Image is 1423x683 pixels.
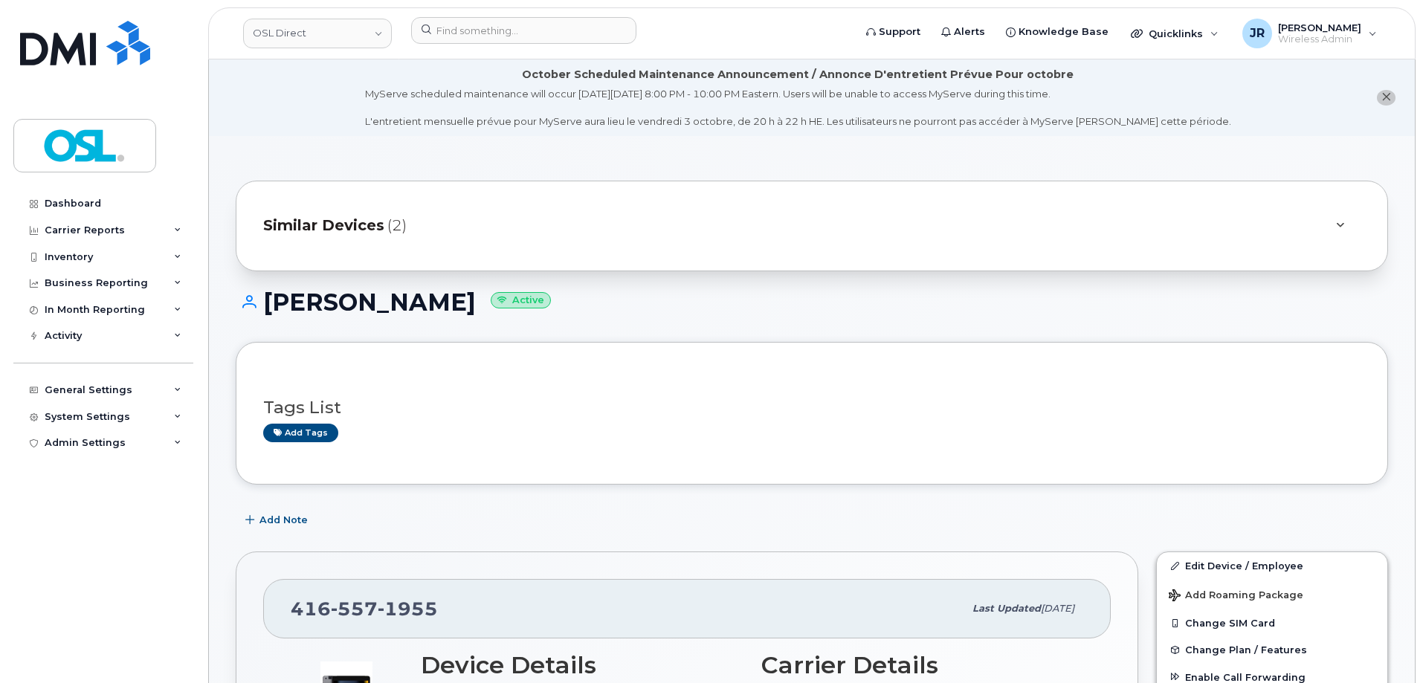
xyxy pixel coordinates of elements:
[378,598,438,620] span: 1955
[1185,644,1307,656] span: Change Plan / Features
[522,67,1074,82] div: October Scheduled Maintenance Announcement / Annonce D'entretient Prévue Pour octobre
[236,507,320,534] button: Add Note
[1169,589,1303,603] span: Add Roaming Package
[365,87,1231,129] div: MyServe scheduled maintenance will occur [DATE][DATE] 8:00 PM - 10:00 PM Eastern. Users will be u...
[421,652,743,679] h3: Device Details
[263,424,338,442] a: Add tags
[263,398,1361,417] h3: Tags List
[291,598,438,620] span: 416
[1377,90,1395,106] button: close notification
[491,292,551,309] small: Active
[1041,603,1074,614] span: [DATE]
[263,215,384,236] span: Similar Devices
[331,598,378,620] span: 557
[259,513,308,527] span: Add Note
[236,289,1388,315] h1: [PERSON_NAME]
[1157,609,1387,636] button: Change SIM Card
[387,215,407,236] span: (2)
[1157,552,1387,579] a: Edit Device / Employee
[972,603,1041,614] span: Last updated
[1157,579,1387,609] button: Add Roaming Package
[1157,636,1387,663] button: Change Plan / Features
[761,652,1084,679] h3: Carrier Details
[1185,671,1306,682] span: Enable Call Forwarding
